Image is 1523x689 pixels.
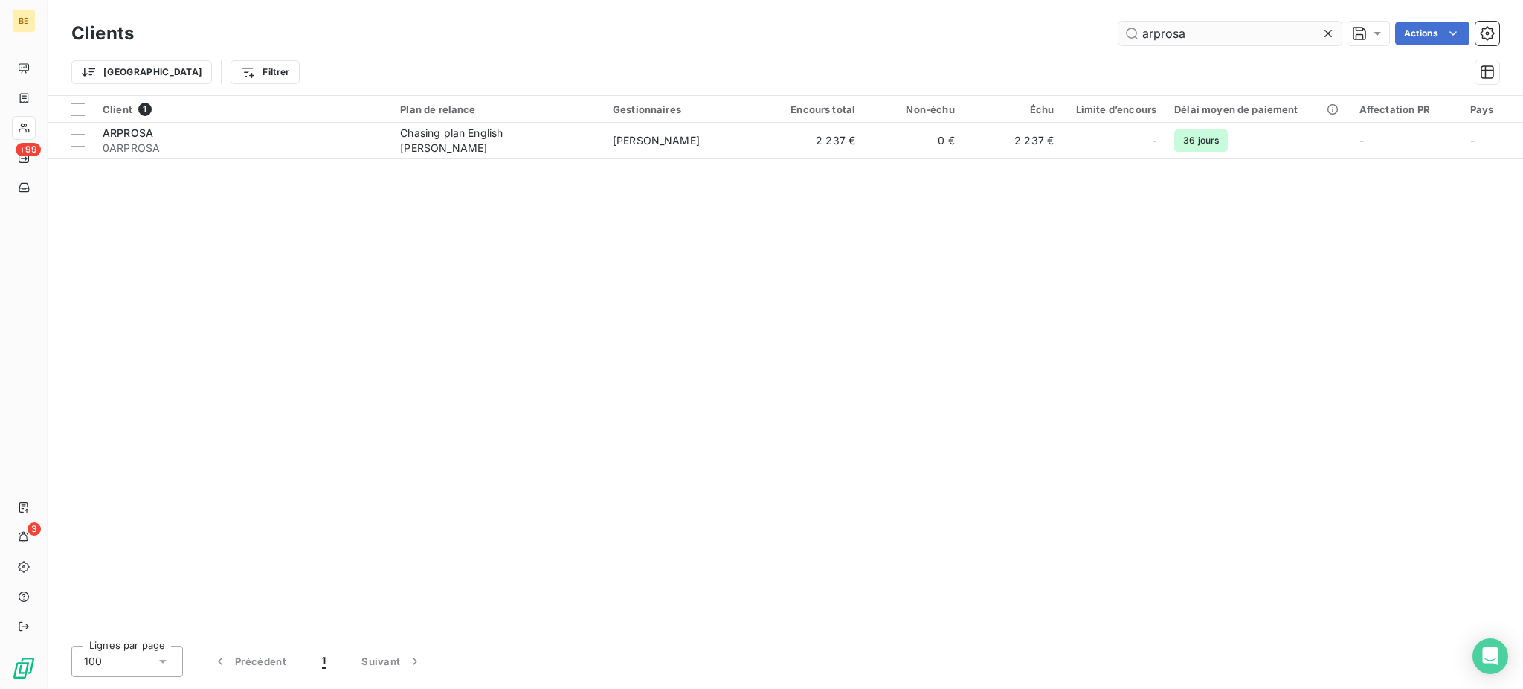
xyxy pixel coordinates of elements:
div: Plan de relance [400,103,595,115]
td: 2 237 € [765,123,864,158]
span: Client [103,103,132,115]
span: 0ARPROSA [103,141,382,156]
span: +99 [16,143,41,156]
span: 3 [28,522,41,536]
span: 100 [84,654,102,669]
button: 1 [304,646,344,677]
span: ARPROSA [103,126,153,139]
div: Pays [1470,103,1514,115]
div: Délai moyen de paiement [1174,103,1342,115]
button: Actions [1395,22,1469,45]
td: 0 € [864,123,963,158]
span: - [1152,133,1156,148]
div: Échu [973,103,1054,115]
img: Logo LeanPay [12,656,36,680]
span: - [1359,134,1364,147]
a: +99 [12,146,35,170]
div: Open Intercom Messenger [1472,638,1508,674]
button: Précédent [195,646,304,677]
td: 2 237 € [964,123,1063,158]
div: Encours total [774,103,855,115]
span: [PERSON_NAME] [613,134,700,147]
span: 1 [138,103,152,116]
button: Filtrer [231,60,299,84]
input: Rechercher [1118,22,1342,45]
button: Suivant [344,646,440,677]
div: Affectation PR [1359,103,1452,115]
div: Chasing plan English [PERSON_NAME] [400,126,586,156]
div: Limite d’encours [1072,103,1156,115]
span: 36 jours [1174,129,1228,152]
div: BE [12,9,36,33]
button: [GEOGRAPHIC_DATA] [71,60,212,84]
span: 1 [322,654,326,669]
h3: Clients [71,20,134,47]
div: Gestionnaires [613,103,756,115]
span: - [1470,134,1475,147]
div: Non-échu [873,103,954,115]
